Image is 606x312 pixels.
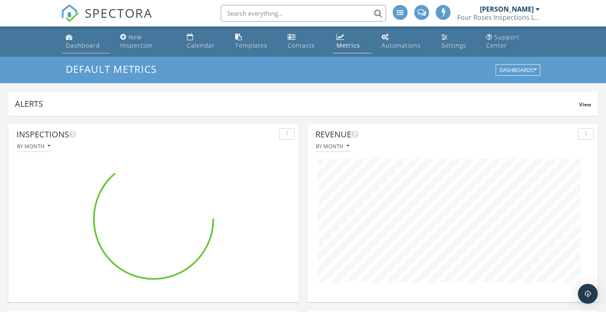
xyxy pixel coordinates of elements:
[17,128,276,141] div: Inspections
[66,62,157,76] span: Default Metrics
[378,30,432,53] a: Automations (Advanced)
[496,65,540,76] button: Dashboards
[578,284,598,304] div: Open Intercom Messenger
[333,30,372,53] a: Metrics
[315,128,575,141] div: Revenue
[221,5,386,22] input: Search everything...
[187,41,215,49] div: Calendar
[457,13,540,22] div: Four Roses Inspections LLC
[235,41,267,49] div: Templates
[17,143,50,149] div: By month
[61,4,79,22] img: The Best Home Inspection Software - Spectora
[483,30,544,53] a: Support Center
[579,101,591,108] span: View
[232,30,278,53] a: Templates
[438,30,476,53] a: Settings
[382,41,421,49] div: Automations
[441,41,466,49] div: Settings
[66,41,100,49] div: Dashboard
[480,5,534,13] div: [PERSON_NAME]
[499,67,537,73] div: Dashboards
[288,41,315,49] div: Contacts
[62,30,110,53] a: Dashboard
[284,30,327,53] a: Contacts
[316,143,349,149] div: By month
[120,33,153,49] div: New Inspection
[336,41,360,49] div: Metrics
[61,11,153,29] a: SPECTORA
[15,98,579,109] div: Alerts
[85,4,153,22] span: SPECTORA
[184,30,225,53] a: Calendar
[315,141,350,152] button: By month
[117,30,177,53] a: New Inspection
[17,141,51,152] button: By month
[486,33,520,49] div: Support Center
